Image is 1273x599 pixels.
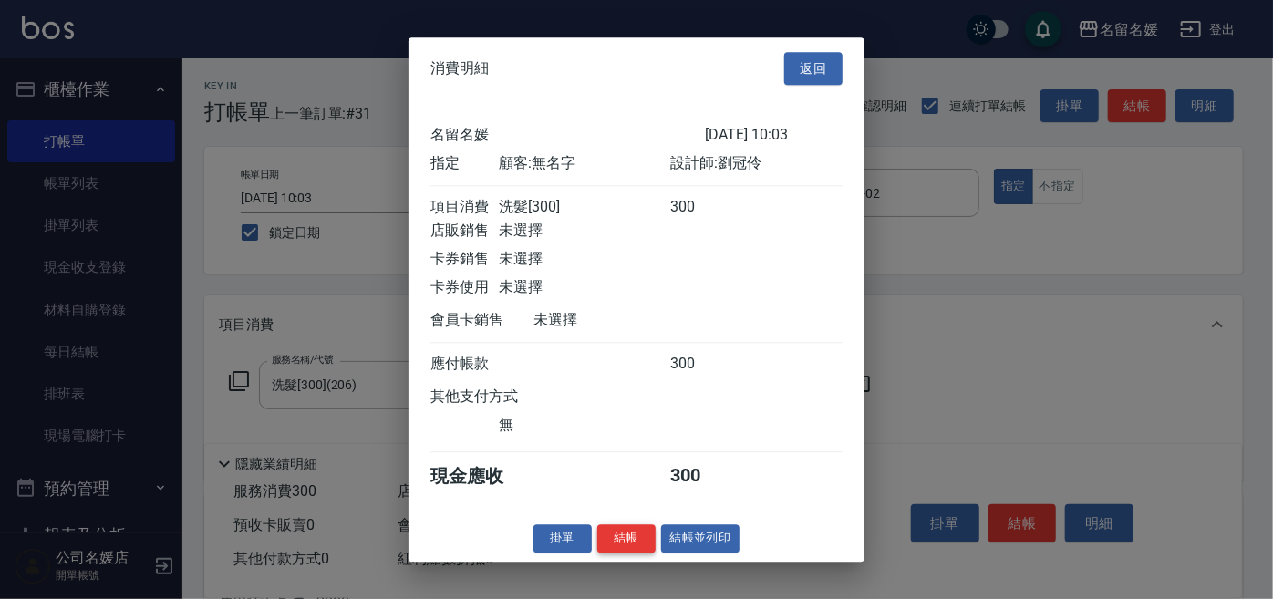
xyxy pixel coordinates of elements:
[430,355,499,374] div: 應付帳款
[430,222,499,241] div: 店販銷售
[784,52,843,86] button: 返回
[499,222,670,241] div: 未選擇
[671,355,740,374] div: 300
[499,250,670,269] div: 未選擇
[533,524,592,553] button: 掛單
[661,524,740,553] button: 結帳並列印
[499,154,670,173] div: 顧客: 無名字
[499,416,670,435] div: 無
[430,126,705,145] div: 名留名媛
[671,198,740,217] div: 300
[430,198,499,217] div: 項目消費
[499,278,670,297] div: 未選擇
[671,464,740,489] div: 300
[430,278,499,297] div: 卡券使用
[430,250,499,269] div: 卡券銷售
[499,198,670,217] div: 洗髮[300]
[671,154,843,173] div: 設計師: 劉冠伶
[430,311,533,330] div: 會員卡銷售
[430,464,533,489] div: 現金應收
[705,126,843,145] div: [DATE] 10:03
[430,59,489,77] span: 消費明細
[430,154,499,173] div: 指定
[430,387,568,407] div: 其他支付方式
[597,524,656,553] button: 結帳
[533,311,705,330] div: 未選擇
